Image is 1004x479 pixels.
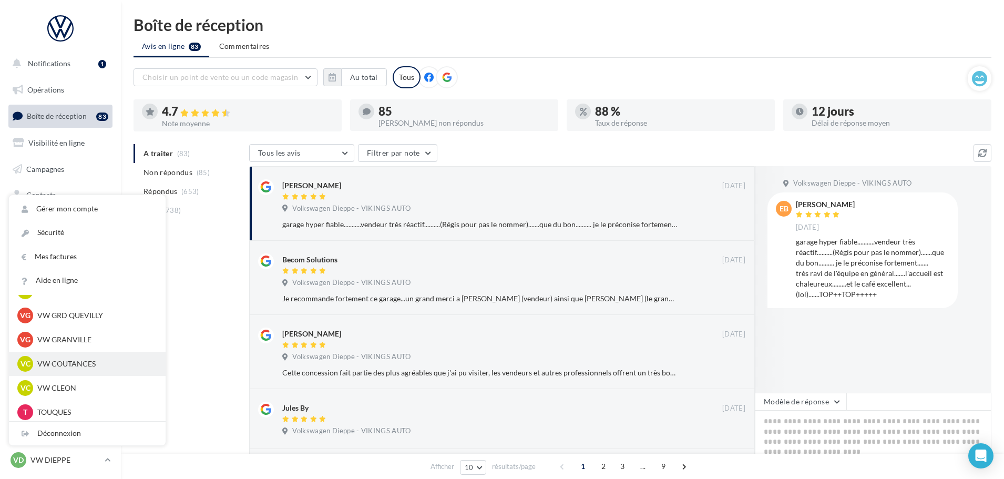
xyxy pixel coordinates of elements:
[722,330,745,339] span: [DATE]
[9,422,166,445] div: Déconnexion
[282,293,677,304] div: Je recommande fortement ce garage...un grand merci a [PERSON_NAME] (vendeur) ainsi que [PERSON_NA...
[282,219,677,230] div: garage hyper fiable...........vendeur très réactif..........(Régis pour pas le nommer).......que ...
[6,237,115,259] a: Calendrier
[492,462,536,472] span: résultats/page
[323,68,387,86] button: Au total
[292,204,411,213] span: Volkswagen Dieppe - VIKINGS AUTO
[614,458,631,475] span: 3
[722,181,745,191] span: [DATE]
[37,310,153,321] p: VW GRD QUEVILLY
[219,41,270,52] span: Commentaires
[6,184,115,206] a: Contacts
[292,352,411,362] span: Volkswagen Dieppe - VIKINGS AUTO
[755,393,846,411] button: Modèle de réponse
[796,223,819,232] span: [DATE]
[144,167,192,178] span: Non répondus
[162,120,333,127] div: Note moyenne
[968,443,993,468] div: Open Intercom Messenger
[465,463,474,472] span: 10
[282,254,337,265] div: Becom Solutions
[595,106,766,117] div: 88 %
[134,68,317,86] button: Choisir un point de vente ou un code magasin
[27,85,64,94] span: Opérations
[30,455,100,465] p: VW DIEPPE
[21,359,30,369] span: VC
[460,460,487,475] button: 10
[37,334,153,345] p: VW GRANVILLE
[282,403,309,413] div: Jules By
[282,180,341,191] div: [PERSON_NAME]
[6,262,115,293] a: PLV et print personnalisable
[162,106,333,118] div: 4.7
[6,79,115,101] a: Opérations
[796,201,855,208] div: [PERSON_NAME]
[96,113,108,121] div: 83
[20,334,30,345] span: VG
[722,256,745,265] span: [DATE]
[9,221,166,244] a: Sécurité
[27,111,87,120] span: Boîte de réception
[796,237,949,300] div: garage hyper fiable...........vendeur très réactif..........(Régis pour pas le nommer).......que ...
[197,168,210,177] span: (85)
[37,407,153,417] p: TOUQUES
[6,158,115,180] a: Campagnes
[812,119,983,127] div: Délai de réponse moyen
[292,426,411,436] span: Volkswagen Dieppe - VIKINGS AUTO
[595,119,766,127] div: Taux de réponse
[6,53,110,75] button: Notifications 1
[9,197,166,221] a: Gérer mon compte
[6,105,115,127] a: Boîte de réception83
[8,450,112,470] a: VD VW DIEPPE
[282,368,677,378] div: Cette concession fait partie des plus agréables que j'ai pu visiter, les vendeurs et autres profe...
[28,59,70,68] span: Notifications
[282,329,341,339] div: [PERSON_NAME]
[358,144,437,162] button: Filtrer par note
[393,66,421,88] div: Tous
[378,106,550,117] div: 85
[722,404,745,413] span: [DATE]
[13,455,24,465] span: VD
[142,73,298,81] span: Choisir un point de vente ou un code magasin
[98,60,106,68] div: 1
[258,148,301,157] span: Tous les avis
[181,187,199,196] span: (653)
[9,245,166,269] a: Mes factures
[575,458,591,475] span: 1
[23,407,27,417] span: T
[134,17,991,33] div: Boîte de réception
[595,458,612,475] span: 2
[655,458,672,475] span: 9
[431,462,454,472] span: Afficher
[780,203,788,214] span: EB
[20,310,30,321] span: VG
[249,144,354,162] button: Tous les avis
[378,119,550,127] div: [PERSON_NAME] non répondus
[21,383,30,393] span: VC
[37,383,153,393] p: VW CLEON
[28,138,85,147] span: Visibilité en ligne
[37,359,153,369] p: VW COUTANCES
[6,298,115,329] a: Campagnes DataOnDemand
[26,190,56,199] span: Contacts
[163,206,181,215] span: (738)
[6,132,115,154] a: Visibilité en ligne
[341,68,387,86] button: Au total
[6,210,115,232] a: Médiathèque
[9,269,166,292] a: Aide en ligne
[26,164,64,173] span: Campagnes
[292,278,411,288] span: Volkswagen Dieppe - VIKINGS AUTO
[812,106,983,117] div: 12 jours
[144,186,178,197] span: Répondus
[634,458,651,475] span: ...
[793,179,911,188] span: Volkswagen Dieppe - VIKINGS AUTO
